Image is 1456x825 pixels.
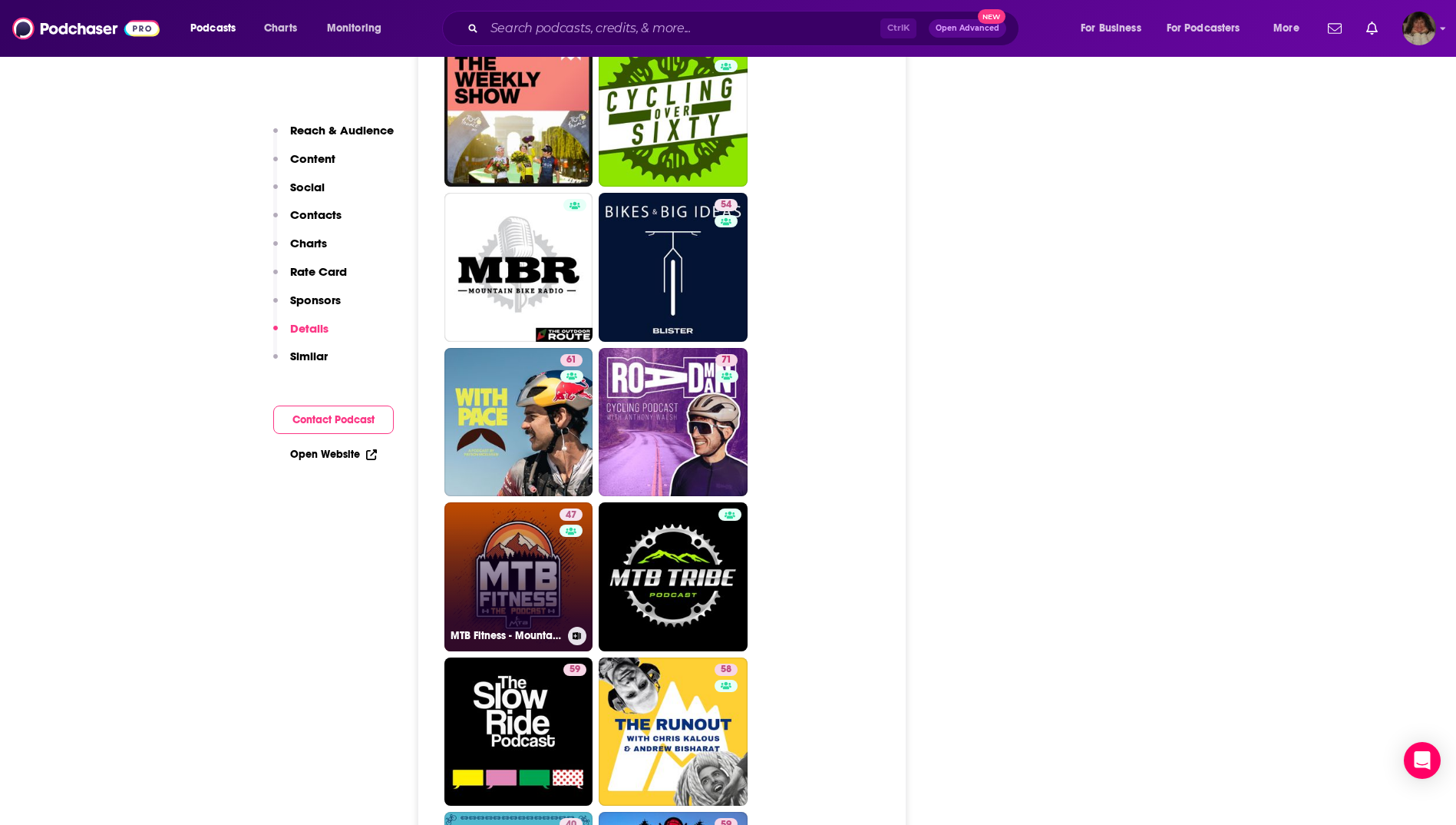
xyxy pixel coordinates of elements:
p: Contacts [290,207,342,222]
a: 61 [444,348,593,497]
a: 71 [599,348,748,497]
button: Charts [273,236,327,264]
p: Rate Card [290,264,347,279]
span: New [978,9,1005,24]
a: 54 [715,199,738,211]
p: Similar [290,349,328,363]
span: Ctrl K [880,18,916,38]
span: 58 [721,662,731,678]
a: 58 [599,658,748,807]
button: open menu [1263,16,1319,41]
a: 47MTB Fitness - Mountain Biking Podcast [444,502,593,651]
a: 61 [560,354,583,366]
button: open menu [1157,16,1263,41]
button: Contacts [273,207,342,236]
p: Sponsors [290,293,341,307]
a: 47 [599,38,748,187]
a: Show notifications dropdown [1322,15,1348,41]
button: Show profile menu [1402,12,1436,45]
img: User Profile [1402,12,1436,45]
span: Logged in as angelport [1402,12,1436,45]
div: Search podcasts, credits, & more... [457,11,1034,46]
span: For Podcasters [1167,18,1240,39]
span: 71 [721,353,731,368]
span: 61 [566,353,576,368]
input: Search podcasts, credits, & more... [484,16,880,41]
a: Charts [254,16,306,41]
button: Similar [273,349,328,377]
span: 54 [721,197,731,213]
button: Rate Card [273,264,347,293]
p: Content [290,151,335,166]
h3: MTB Fitness - Mountain Biking Podcast [451,629,562,642]
button: Open AdvancedNew [929,19,1006,38]
button: Sponsors [273,293,341,321]
img: Podchaser - Follow, Share and Rate Podcasts [12,14,160,43]
button: open menu [316,16,401,41]
button: open menu [1070,16,1161,41]
button: Social [273,180,325,208]
span: Podcasts [190,18,236,39]
a: 59 [563,664,586,676]
button: open menu [180,16,256,41]
p: Reach & Audience [290,123,394,137]
div: Open Intercom Messenger [1404,742,1441,779]
a: Show notifications dropdown [1360,15,1384,41]
a: 54 [599,193,748,342]
button: Reach & Audience [273,123,394,151]
a: Open Website [290,448,377,461]
a: 71 [715,354,738,366]
a: 59 [444,658,593,807]
a: 47 [560,509,583,521]
button: Contact Podcast [273,406,394,434]
span: More [1273,18,1299,39]
span: Charts [264,18,297,39]
p: Charts [290,236,327,250]
p: Details [290,321,329,336]
button: Content [273,151,335,180]
a: 58 [715,664,738,676]
span: 59 [570,662,580,678]
p: Social [290,180,325,194]
span: Monitoring [327,18,381,39]
span: Open Advanced [936,25,999,32]
span: 47 [566,508,576,523]
button: Details [273,321,329,350]
span: For Business [1081,18,1141,39]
